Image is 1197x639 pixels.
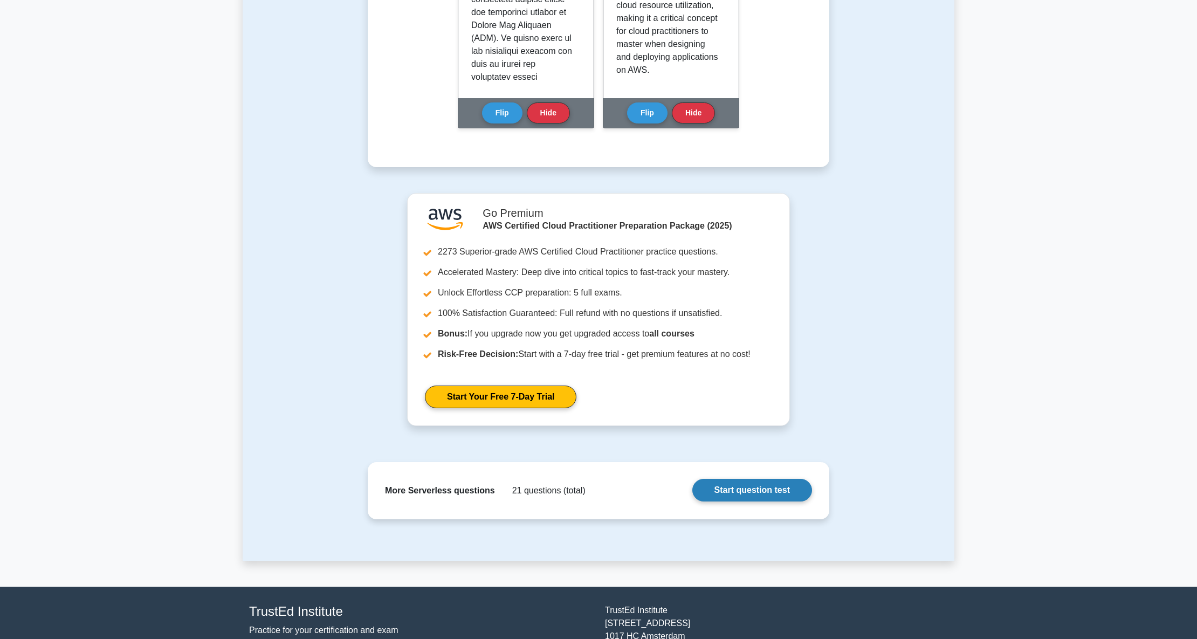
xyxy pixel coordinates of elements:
[692,479,812,501] a: Start question test
[672,102,715,123] button: Hide
[385,484,495,497] div: More Serverless questions
[249,626,398,635] a: Practice for your certification and exam
[508,484,586,497] div: 21 questions (total)
[527,102,570,123] button: Hide
[249,604,592,620] h4: TrustEd Institute
[482,102,522,123] button: Flip
[425,386,576,408] a: Start Your Free 7-Day Trial
[627,102,668,123] button: Flip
